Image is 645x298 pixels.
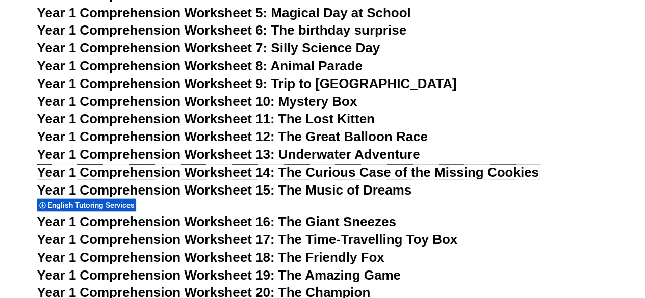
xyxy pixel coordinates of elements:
[37,5,411,20] a: Year 1 Comprehension Worksheet 5: Magical Day at School
[37,250,384,265] a: Year 1 Comprehension Worksheet 18: The Friendly Fox
[37,232,458,247] a: Year 1 Comprehension Worksheet 17: The Time-Travelling Toy Box
[37,58,363,73] a: Year 1 Comprehension Worksheet 8: Animal Parade
[37,111,375,126] a: Year 1 Comprehension Worksheet 11: The Lost Kitten
[37,165,539,180] a: Year 1 Comprehension Worksheet 14: The Curious Case of the Missing Cookies
[37,94,357,109] a: Year 1 Comprehension Worksheet 10: Mystery Box
[37,198,136,212] div: English Tutoring Services
[37,22,406,38] a: Year 1 Comprehension Worksheet 6: The birthday surprise
[37,267,401,283] a: Year 1 Comprehension Worksheet 19: The Amazing Game
[37,147,420,162] a: Year 1 Comprehension Worksheet 13: Underwater Adventure
[475,183,645,298] iframe: Chat Widget
[37,182,412,198] a: Year 1 Comprehension Worksheet 15: The Music of Dreams
[48,201,138,210] span: English Tutoring Services
[37,129,428,144] a: Year 1 Comprehension Worksheet 12: The Great Balloon Race
[37,40,380,56] a: Year 1 Comprehension Worksheet 7: Silly Science Day
[37,214,396,229] a: Year 1 Comprehension Worksheet 16: The Giant Sneezes
[37,76,457,91] a: Year 1 Comprehension Worksheet 9: Trip to [GEOGRAPHIC_DATA]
